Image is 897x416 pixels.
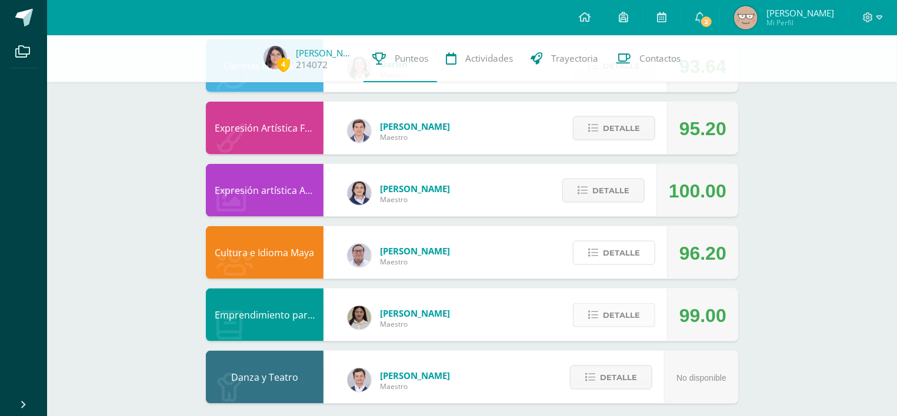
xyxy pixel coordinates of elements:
[264,46,287,69] img: 827ea4b7cc97872ec63cfb1b85fce88f.png
[296,47,355,59] a: [PERSON_NAME]
[679,102,726,155] div: 95.20
[206,102,324,155] div: Expresión Artística FORMACIÓN MUSICAL
[603,118,640,139] span: Detalle
[380,257,450,267] span: Maestro
[206,351,324,404] div: Danza y Teatro
[380,245,450,257] span: [PERSON_NAME]
[380,307,450,319] span: [PERSON_NAME]
[600,367,637,388] span: Detalle
[570,365,652,390] button: Detalle
[380,194,450,204] span: Maestro
[380,319,450,329] span: Maestro
[380,370,450,381] span: [PERSON_NAME]
[380,120,450,132] span: [PERSON_NAME]
[603,242,640,264] span: Detalle
[639,52,681,65] span: Contactos
[573,116,655,140] button: Detalle
[348,119,371,143] img: 32863153bf8bbda601a51695c130e98e.png
[296,59,328,71] a: 214072
[573,241,655,265] button: Detalle
[700,15,713,28] span: 2
[562,179,645,203] button: Detalle
[551,52,598,65] span: Trayectoria
[669,165,726,217] div: 100.00
[592,180,629,202] span: Detalle
[676,373,726,383] span: No disponible
[380,132,450,142] span: Maestro
[348,244,371,267] img: 5778bd7e28cf89dedf9ffa8080fc1cd8.png
[364,35,437,82] a: Punteos
[348,182,371,205] img: 799791cd4ec4703767168e1db4dfe2dd.png
[607,35,689,82] a: Contactos
[206,226,324,279] div: Cultura e Idioma Maya
[277,57,290,72] span: 4
[380,381,450,391] span: Maestro
[348,306,371,330] img: 7b13906345788fecd41e6b3029541beb.png
[679,227,726,280] div: 96.20
[380,183,450,194] span: [PERSON_NAME]
[522,35,607,82] a: Trayectoria
[766,18,834,28] span: Mi Perfil
[437,35,522,82] a: Actividades
[679,289,726,342] div: 99.00
[766,7,834,19] span: [PERSON_NAME]
[206,288,324,341] div: Emprendimiento para la Productividad
[734,6,758,29] img: da0de1698857389b01b9913c08ee4643.png
[206,164,324,217] div: Expresión artística ARTES PLÁSTICAS
[348,368,371,392] img: 70c0459bcb81c7dac88d1d439de9cb3a.png
[603,304,640,326] span: Detalle
[465,52,513,65] span: Actividades
[573,303,655,327] button: Detalle
[395,52,428,65] span: Punteos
